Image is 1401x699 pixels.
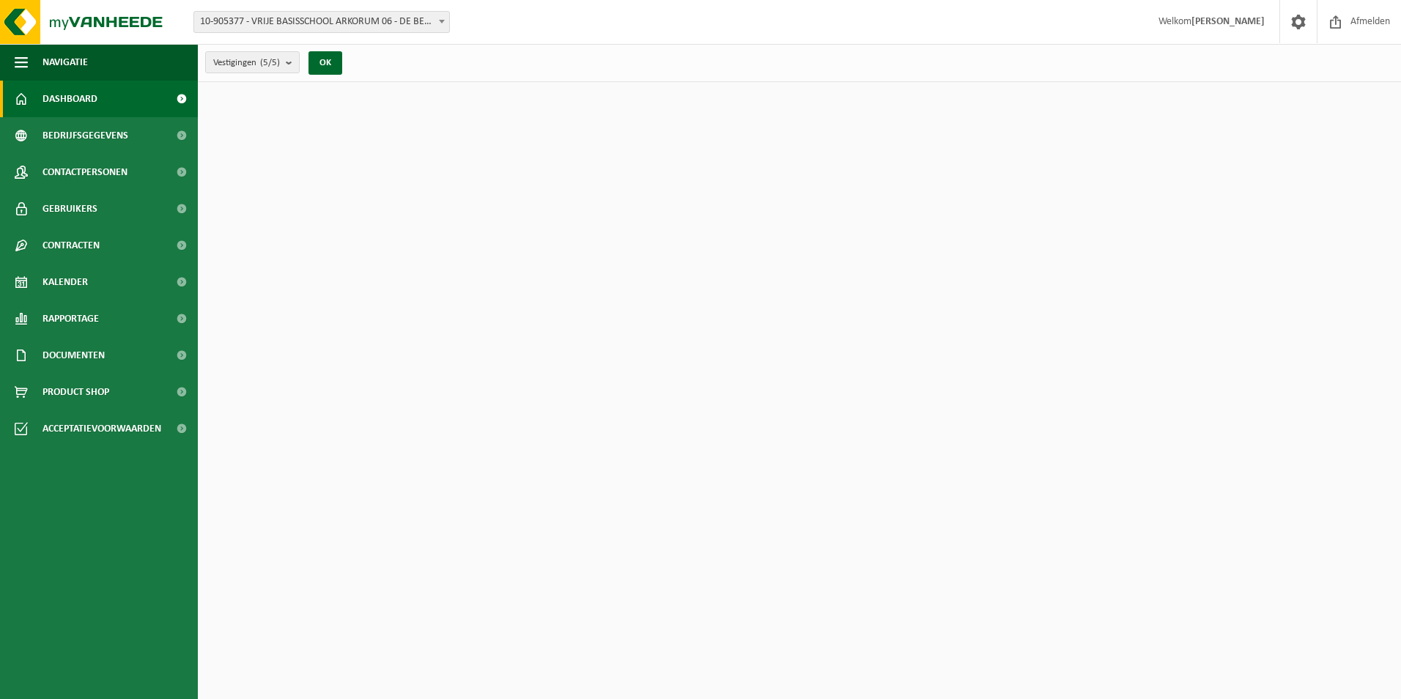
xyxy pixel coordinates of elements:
[213,52,280,74] span: Vestigingen
[42,44,88,81] span: Navigatie
[42,117,128,154] span: Bedrijfsgegevens
[42,227,100,264] span: Contracten
[193,11,450,33] span: 10-905377 - VRIJE BASISSCHOOL ARKORUM 06 - DE BEVER - BEVEREN
[42,264,88,300] span: Kalender
[42,191,97,227] span: Gebruikers
[205,51,300,73] button: Vestigingen(5/5)
[194,12,449,32] span: 10-905377 - VRIJE BASISSCHOOL ARKORUM 06 - DE BEVER - BEVEREN
[42,81,97,117] span: Dashboard
[42,154,127,191] span: Contactpersonen
[42,374,109,410] span: Product Shop
[42,337,105,374] span: Documenten
[260,58,280,67] count: (5/5)
[308,51,342,75] button: OK
[42,300,99,337] span: Rapportage
[1191,16,1265,27] strong: [PERSON_NAME]
[42,410,161,447] span: Acceptatievoorwaarden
